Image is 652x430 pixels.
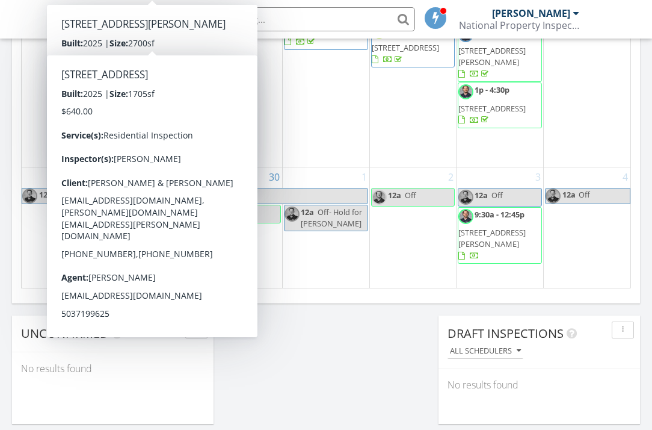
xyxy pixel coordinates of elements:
a: 9a - 12p [STREET_ADDRESS] [111,226,178,266]
span: [STREET_ADDRESS] [372,42,439,53]
input: Search everything... [174,7,415,31]
a: 12p - 2:30p [110,270,194,316]
img: alex_headshot.jpg [284,207,300,222]
span: 9:45a - 12:15p [127,64,177,75]
a: 1p - 4:30p [STREET_ADDRESS] [458,84,526,125]
a: 1p - 4:30p [STREET_ADDRESS] [458,83,542,128]
img: evan_headshot.jpg [458,209,473,224]
span: 12a [475,190,488,201]
a: 9:45a - 12:15p [STREET_ADDRESS] [110,62,194,108]
a: Go to October 3, 2025 [533,167,543,187]
span: Unconfirmed [21,325,109,341]
a: Go to October 4, 2025 [620,167,630,187]
a: 9a - 12p [STREET_ADDRESS] [110,224,194,270]
td: Go to October 1, 2025 [283,167,370,363]
span: Draft Inspections [447,325,564,341]
td: Go to September 28, 2025 [22,167,109,363]
div: All schedulers [450,347,521,355]
span: Off [144,189,155,200]
a: Go to September 30, 2025 [266,167,282,187]
td: Go to October 3, 2025 [457,167,544,363]
span: Off [579,189,590,200]
a: 9a - 12p [STREET_ADDRESS][PERSON_NAME] [111,7,178,59]
img: alex_headshot.jpg [22,189,37,204]
span: 9:30a - 12:45p [475,209,524,220]
span: [STREET_ADDRESS] [458,103,526,114]
span: [STREET_ADDRESS] [111,82,178,93]
a: Go to October 2, 2025 [446,167,456,187]
span: SPECTORA [100,6,198,31]
td: Go to October 4, 2025 [543,167,630,363]
td: Go to October 2, 2025 [369,167,457,363]
span: 12a [214,207,227,217]
span: 2:30p - 5:45p [127,110,173,121]
span: [STREET_ADDRESS][PERSON_NAME] [111,128,178,151]
img: alex_headshot.jpg [458,190,473,205]
span: [STREET_ADDRESS][PERSON_NAME] [458,227,526,249]
img: evan_headshot.jpg [111,207,126,222]
a: 9:30a - 12:45p [STREET_ADDRESS][PERSON_NAME] [458,209,526,261]
span: 12a [562,189,576,204]
a: 12p - 2:30p [111,272,178,312]
td: Go to September 30, 2025 [195,167,283,363]
img: alex_headshot.jpg [111,189,126,204]
img: evan_headshot.jpg [458,84,473,99]
span: Off [231,207,242,217]
a: 9:45a - 12:15p [STREET_ADDRESS] [111,64,179,104]
span: Off [405,190,416,201]
a: 9a - 2p [STREET_ADDRESS] [372,6,439,65]
a: 2:30p - 5:45p [STREET_ADDRESS][PERSON_NAME] [110,108,194,166]
div: National Property Inspections, PDX Metro [459,19,579,31]
a: 2:30p - 5:45p [STREET_ADDRESS][PERSON_NAME] [111,110,178,163]
span: 12a [127,189,141,204]
div: No results found [12,352,214,385]
a: SPECTORA [65,16,198,42]
a: Go to September 29, 2025 [180,167,195,187]
span: [STREET_ADDRESS][PERSON_NAME] [458,45,526,67]
img: evan_headshot.jpg [111,110,126,125]
span: Off [55,189,67,200]
span: 12a [38,189,53,204]
div: [PERSON_NAME] [492,7,570,19]
div: No results found [438,369,640,401]
a: Go to September 28, 2025 [93,167,108,187]
span: 12a [388,190,401,201]
img: The Best Home Inspection Software - Spectora [65,6,91,33]
span: Off- Hold for [PERSON_NAME] [301,207,362,229]
img: alex_headshot.jpg [546,189,561,204]
a: 10a - 2:30p [STREET_ADDRESS][PERSON_NAME] [458,7,542,83]
img: evan_headshot.jpg [372,190,387,205]
span: 12a [127,207,140,217]
a: 9:30a - 12:45p [STREET_ADDRESS][PERSON_NAME] [458,207,542,264]
span: 12p - 2:30p [127,272,166,282]
span: 9a - 12p [127,226,155,237]
a: 10a - 2:30p [STREET_ADDRESS][PERSON_NAME] [458,9,526,79]
img: alex_headshot.jpg [111,226,126,241]
a: Go to October 1, 2025 [359,167,369,187]
span: 12a [301,207,314,217]
span: Off [491,190,503,201]
td: Go to September 29, 2025 [109,167,196,363]
span: Off [144,207,155,217]
img: evan_headshot.jpg [198,207,213,222]
span: 1p - 4:30p [475,84,509,95]
img: alex_headshot.jpg [111,272,126,287]
img: alex_headshot.jpg [111,64,126,79]
button: All schedulers [447,343,523,360]
span: [STREET_ADDRESS][PERSON_NAME] [111,25,178,47]
span: [STREET_ADDRESS] [111,244,178,255]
